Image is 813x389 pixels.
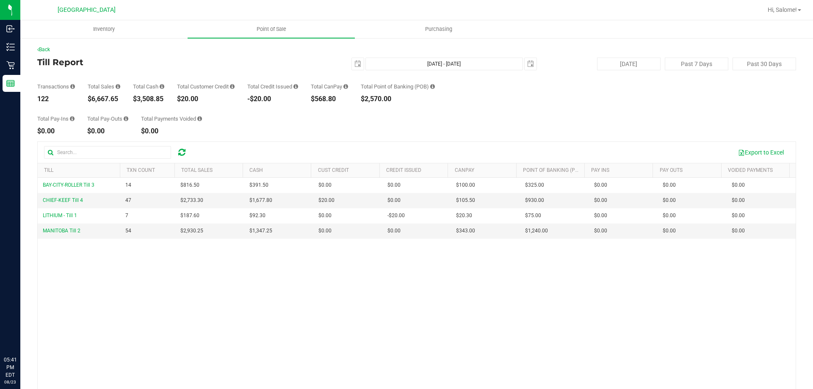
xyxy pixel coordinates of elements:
i: Sum of all successful, non-voided cash payment transaction amounts (excluding tips and transactio... [160,84,164,89]
span: $0.00 [594,181,607,189]
a: Back [37,47,50,52]
a: Voided Payments [728,167,773,173]
span: $0.00 [318,212,332,220]
span: $1,347.25 [249,227,272,235]
iframe: Resource center [8,321,34,347]
span: $0.00 [594,196,607,204]
iframe: Resource center unread badge [25,320,35,330]
span: $0.00 [732,227,745,235]
span: $0.00 [732,181,745,189]
span: BAY-CITY-ROLLER Till 3 [43,182,94,188]
span: $930.00 [525,196,544,204]
i: Sum of all successful, non-voided payment transaction amounts using account credit as the payment... [230,84,235,89]
i: Sum of all voided payment transaction amounts (excluding tips and transaction fees) within the da... [197,116,202,121]
span: $0.00 [387,181,401,189]
span: $1,677.80 [249,196,272,204]
h4: Till Report [37,58,290,67]
span: $0.00 [387,227,401,235]
a: Total Sales [181,167,213,173]
span: $0.00 [594,212,607,220]
div: Total Cash [133,84,164,89]
span: 14 [125,181,131,189]
span: -$20.00 [387,212,405,220]
i: Count of all successful payment transactions, possibly including voids, refunds, and cash-back fr... [70,84,75,89]
inline-svg: Reports [6,79,15,88]
div: $568.80 [311,96,348,102]
inline-svg: Inbound [6,25,15,33]
span: $20.00 [318,196,335,204]
div: Total Sales [88,84,120,89]
span: [GEOGRAPHIC_DATA] [58,6,116,14]
span: $0.00 [732,196,745,204]
div: Total Payments Voided [141,116,202,121]
span: Purchasing [414,25,464,33]
span: $105.50 [456,196,475,204]
span: $0.00 [663,227,676,235]
span: $816.50 [180,181,199,189]
inline-svg: Inventory [6,43,15,51]
a: Pay Ins [591,167,609,173]
span: 47 [125,196,131,204]
span: $0.00 [732,212,745,220]
a: CanPay [455,167,474,173]
span: $75.00 [525,212,541,220]
a: Point of Sale [188,20,355,38]
span: Point of Sale [245,25,298,33]
span: $0.00 [663,212,676,220]
div: $2,570.00 [361,96,435,102]
span: $391.50 [249,181,268,189]
div: 122 [37,96,75,102]
span: Inventory [82,25,126,33]
span: $187.60 [180,212,199,220]
div: Total CanPay [311,84,348,89]
i: Sum of all successful, non-voided payment transaction amounts using CanPay (as well as manual Can... [343,84,348,89]
span: $0.00 [663,181,676,189]
a: Till [44,167,53,173]
span: MANITOBA Till 2 [43,228,80,234]
p: 08/23 [4,379,17,385]
a: Inventory [20,20,188,38]
i: Sum of all cash pay-outs removed from tills within the date range. [124,116,128,121]
span: $0.00 [663,196,676,204]
div: Total Point of Banking (POB) [361,84,435,89]
button: [DATE] [597,58,661,70]
span: $2,930.25 [180,227,203,235]
div: -$20.00 [247,96,298,102]
div: Total Customer Credit [177,84,235,89]
span: $20.30 [456,212,472,220]
span: $1,240.00 [525,227,548,235]
button: Export to Excel [733,145,789,160]
a: Credit Issued [386,167,421,173]
div: $0.00 [141,128,202,135]
a: Purchasing [355,20,522,38]
button: Past 30 Days [733,58,796,70]
span: CHIEF-KEEF Till 4 [43,197,83,203]
span: $0.00 [387,196,401,204]
span: Hi, Salome! [768,6,797,13]
span: $100.00 [456,181,475,189]
div: Transactions [37,84,75,89]
a: Cash [249,167,263,173]
a: Point of Banking (POB) [523,167,583,173]
span: 54 [125,227,131,235]
span: $325.00 [525,181,544,189]
span: $2,733.30 [180,196,203,204]
span: 7 [125,212,128,220]
inline-svg: Retail [6,61,15,69]
span: select [352,58,364,70]
div: Total Credit Issued [247,84,298,89]
i: Sum of all successful, non-voided payment transaction amounts (excluding tips and transaction fee... [116,84,120,89]
div: $3,508.85 [133,96,164,102]
span: $0.00 [318,181,332,189]
span: $92.30 [249,212,265,220]
i: Sum of the successful, non-voided point-of-banking payment transaction amounts, both via payment ... [430,84,435,89]
a: Pay Outs [660,167,683,173]
div: Total Pay-Outs [87,116,128,121]
a: TXN Count [127,167,155,173]
div: Total Pay-Ins [37,116,75,121]
div: $0.00 [87,128,128,135]
i: Sum of all cash pay-ins added to tills within the date range. [70,116,75,121]
p: 05:41 PM EDT [4,356,17,379]
span: $0.00 [318,227,332,235]
a: Cust Credit [318,167,349,173]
